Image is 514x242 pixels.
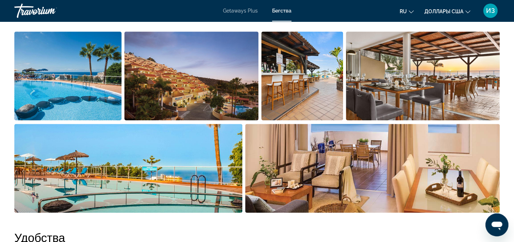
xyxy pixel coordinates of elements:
span: ru [400,9,407,14]
button: Открыть полноэкранный слайдер изображений [261,31,343,121]
iframe: Кнопка запуска окна обмена сообщениями [485,213,508,236]
button: Открыть полноэкранный слайдер изображений [124,31,258,121]
button: Открыть полноэкранный слайдер изображений [346,31,500,121]
button: Изменить валюту [424,6,470,16]
span: Доллары США [424,9,463,14]
button: Пользовательское меню [481,3,500,18]
button: Открыть полноэкранный слайдер изображений [14,124,242,213]
a: Getaways Plus [223,8,258,14]
button: Изменение языка [400,6,414,16]
a: Бегства [272,8,291,14]
button: Открыть полноэкранный слайдер изображений [14,31,122,121]
span: ИЗ [486,7,495,14]
a: Травориум [14,1,86,20]
button: Открыть полноэкранный слайдер изображений [245,124,500,213]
